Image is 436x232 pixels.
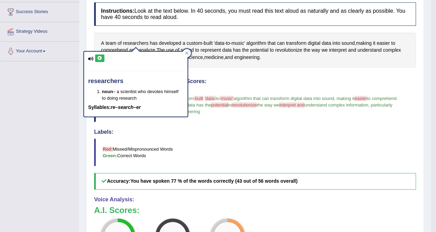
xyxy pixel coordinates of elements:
[383,47,401,54] span: Click to see word definition
[304,102,368,108] span: understand complex information
[322,40,331,47] span: Click to see word definition
[94,139,416,166] blockquote: Missed/Mispronounced Words Correct Words
[348,47,356,54] span: Click to see word definition
[102,89,113,94] b: noun
[103,153,117,158] b: Green:
[94,196,416,203] h4: Voice Analysis:
[357,47,382,54] span: Click to see word definition
[186,40,202,47] span: Click to see word definition
[226,40,230,47] span: Click to see word definition
[355,96,367,101] span: easier
[201,47,221,54] span: Click to see word definition
[232,102,257,108] span: revolutionize
[194,96,203,101] span: -built
[195,47,199,54] span: Click to see word definition
[275,47,302,54] span: Click to see word definition
[308,40,321,47] span: Click to see word definition
[105,40,116,47] span: Click to see word definition
[216,96,220,101] span: to
[0,42,79,59] a: Your Account
[94,173,416,189] h5: Accuracy:
[183,40,185,47] span: Click to see word definition
[220,96,234,101] span: -music'
[94,33,416,68] div: - - - , . , , , .
[333,40,341,47] span: Click to see word definition
[94,2,416,26] h4: Look at the text below. In 40 seconds, you must read this text aloud as naturally and as clearly ...
[204,54,224,61] span: Click to see word definition
[94,78,416,84] h4: Accuracy Comparison for Reading Scores:
[88,78,183,85] h4: researchers
[242,47,249,54] span: Click to see word definition
[118,40,122,47] span: Click to see word definition
[267,40,275,47] span: Click to see word definition
[101,40,104,47] span: Click to see word definition
[277,40,285,47] span: Click to see word definition
[322,47,328,54] span: Click to see word definition
[211,102,228,108] span: potential
[205,96,216,101] span: 'data-
[234,54,260,61] span: Click to see word definition
[373,40,375,47] span: Click to see word definition
[329,47,347,54] span: Click to see word definition
[222,47,232,54] span: Click to see word definition
[286,40,306,47] span: Click to see word definition
[103,147,113,152] b: Red:
[257,102,279,108] span: the way we
[94,129,416,135] h4: Labels:
[391,40,395,47] span: Click to see word definition
[0,22,79,39] a: Strategy Videos
[111,104,141,110] em: re–search–er
[250,47,268,54] span: Click to see word definition
[377,40,390,47] span: Click to see word definition
[214,40,224,47] span: Click to see word definition
[368,102,369,108] span: ,
[233,47,241,54] span: Click to see word definition
[356,40,372,47] span: Click to see word definition
[246,40,266,47] span: Click to see word definition
[123,40,149,47] span: Click to see word definition
[228,102,232,108] span: to
[159,40,181,47] span: Click to see word definition
[337,96,355,101] span: making it
[232,40,245,47] span: Click to see word definition
[233,96,334,101] span: algorithm that can transform digital data into sound
[270,47,274,54] span: Click to see word definition
[94,205,140,215] b: A.I. Scores:
[279,102,304,108] span: interpret and
[0,2,79,20] a: Success Stories
[312,47,320,54] span: Click to see word definition
[304,47,310,54] span: Click to see word definition
[150,40,158,47] span: Click to see word definition
[334,96,335,101] span: ,
[102,88,183,101] li: – a scientist who devotes himself to doing research
[342,40,355,47] span: Click to see word definition
[204,40,213,47] span: Click to see word definition
[101,8,134,14] b: Instructions:
[225,54,233,61] span: Click to see word definition
[130,178,297,184] b: You have spoken 77 % of the words correctly (43 out of 56 words overall)
[186,54,203,61] span: Click to see word definition
[88,105,183,110] h5: Syllables:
